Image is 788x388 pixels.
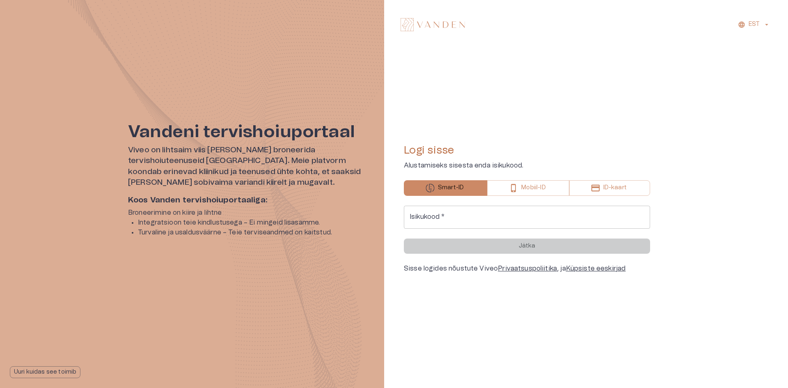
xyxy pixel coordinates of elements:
[487,180,569,196] button: Mobiil-ID
[498,265,557,272] a: Privaatsuspoliitika
[404,161,650,170] p: Alustamiseks sisesta enda isikukood.
[14,368,76,377] p: Uuri kuidas see toimib
[438,184,464,192] p: Smart-ID
[404,144,650,157] h4: Logi sisse
[569,180,650,196] button: ID-kaart
[566,265,626,272] a: Küpsiste eeskirjad
[521,184,545,192] p: Mobiil-ID
[10,366,80,378] button: Uuri kuidas see toimib
[603,184,627,192] p: ID-kaart
[724,351,788,374] iframe: Help widget launcher
[737,18,772,30] button: EST
[404,180,487,196] button: Smart-ID
[749,20,760,29] p: EST
[404,264,650,273] div: Sisse logides nõustute Viveo , ja
[401,18,465,31] img: Vanden logo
